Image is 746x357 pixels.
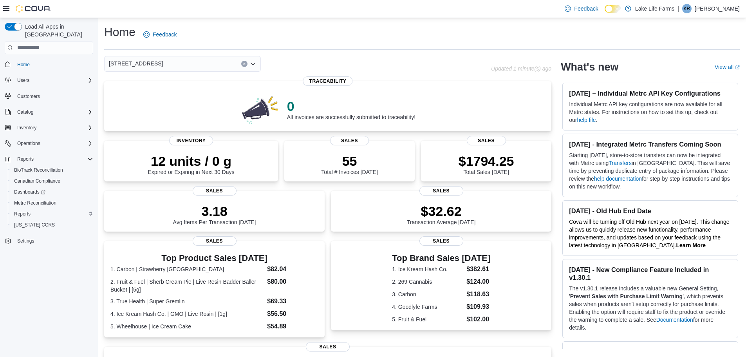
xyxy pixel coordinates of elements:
dt: 5. Wheelhouse | Ice Cream Cake [110,323,264,330]
button: Customers [2,91,96,102]
button: Settings [2,235,96,246]
button: Catalog [2,107,96,118]
dd: $382.61 [466,265,490,274]
span: Inventory [14,123,93,132]
p: Updated 1 minute(s) ago [491,65,551,72]
span: Users [17,77,29,83]
dt: 5. Fruit & Fuel [392,315,463,323]
button: Reports [14,154,37,164]
div: Expired or Expiring in Next 30 Days [148,153,235,175]
a: Documentation [656,317,693,323]
span: Sales [306,342,350,352]
dt: 4. Goodlyfe Farms [392,303,463,311]
dd: $109.93 [466,302,490,312]
nav: Complex example [5,56,93,267]
p: 3.18 [173,203,256,219]
span: Sales [193,236,237,246]
a: Settings [14,236,37,246]
a: Metrc Reconciliation [11,198,60,208]
button: Clear input [241,61,247,67]
dt: 1. Ice Kream Hash Co. [392,265,463,273]
div: Total # Invoices [DATE] [321,153,378,175]
p: 12 units / 0 g [148,153,235,169]
button: Operations [14,139,43,148]
span: Dashboards [14,189,45,195]
h3: Top Brand Sales [DATE] [392,254,490,263]
span: Sales [419,236,463,246]
span: Reports [14,211,31,217]
span: Canadian Compliance [14,178,60,184]
img: Cova [16,5,51,13]
button: Operations [2,138,96,149]
span: [STREET_ADDRESS] [109,59,163,68]
a: Feedback [562,1,601,16]
span: Feedback [574,5,598,13]
span: Sales [193,186,237,196]
span: Washington CCRS [11,220,93,230]
button: Reports [2,154,96,165]
dd: $118.63 [466,290,490,299]
a: Reports [11,209,34,219]
a: [US_STATE] CCRS [11,220,58,230]
span: Inventory [169,136,213,145]
div: Total Sales [DATE] [459,153,514,175]
a: Dashboards [8,187,96,198]
dt: 2. Fruit & Fuel | Sherb Cream Pie | Live Resin Badder Baller Bucket | [5g] [110,278,264,294]
dt: 2. 269 Cannabis [392,278,463,286]
span: BioTrack Reconciliation [11,165,93,175]
dt: 1. Carbon | Strawberry [GEOGRAPHIC_DATA] [110,265,264,273]
p: $32.62 [407,203,476,219]
h3: Top Product Sales [DATE] [110,254,318,263]
span: Inventory [17,125,36,131]
p: $1794.25 [459,153,514,169]
dd: $69.33 [267,297,318,306]
span: Metrc Reconciliation [11,198,93,208]
strong: Prevent Sales with Purchase Limit Warning [570,293,683,299]
a: View allExternal link [715,64,740,70]
strong: Learn More [676,242,706,248]
a: Feedback [140,27,180,42]
span: [US_STATE] CCRS [14,222,55,228]
p: 55 [321,153,378,169]
a: help documentation [594,176,642,182]
span: Home [14,60,93,69]
span: Sales [467,136,506,145]
a: Transfers [609,160,632,166]
button: Users [14,76,33,85]
button: Metrc Reconciliation [8,198,96,208]
input: Dark Mode [605,5,621,13]
span: Operations [17,140,40,147]
span: Customers [14,91,93,101]
span: Feedback [153,31,177,38]
a: BioTrack Reconciliation [11,165,66,175]
p: [PERSON_NAME] [695,4,740,13]
span: Home [17,62,30,68]
p: Individual Metrc API key configurations are now available for all Metrc states. For instructions ... [569,100,732,124]
span: Settings [17,238,34,244]
button: Inventory [14,123,40,132]
dd: $82.04 [267,265,318,274]
span: Reports [14,154,93,164]
button: [US_STATE] CCRS [8,219,96,230]
span: Load All Apps in [GEOGRAPHIC_DATA] [22,23,93,38]
button: Reports [8,208,96,219]
dd: $80.00 [267,277,318,286]
a: Home [14,60,33,69]
p: Starting [DATE], store-to-store transfers can now be integrated with Metrc using in [GEOGRAPHIC_D... [569,151,732,190]
h1: Home [104,24,135,40]
div: Kate Rossow [682,4,692,13]
span: Metrc Reconciliation [14,200,56,206]
h3: [DATE] – Individual Metrc API Key Configurations [569,89,732,97]
span: Customers [17,93,40,100]
span: Settings [14,236,93,246]
div: Transaction Average [DATE] [407,203,476,225]
dd: $54.89 [267,322,318,331]
button: Canadian Compliance [8,176,96,187]
span: Catalog [17,109,33,115]
a: Canadian Compliance [11,176,63,186]
h3: [DATE] - New Compliance Feature Included in v1.30.1 [569,266,732,281]
dd: $56.50 [267,309,318,319]
dt: 4. Ice Kream Hash Co. | GMO | Live Rosin | [1g] [110,310,264,318]
span: Traceability [303,76,353,86]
